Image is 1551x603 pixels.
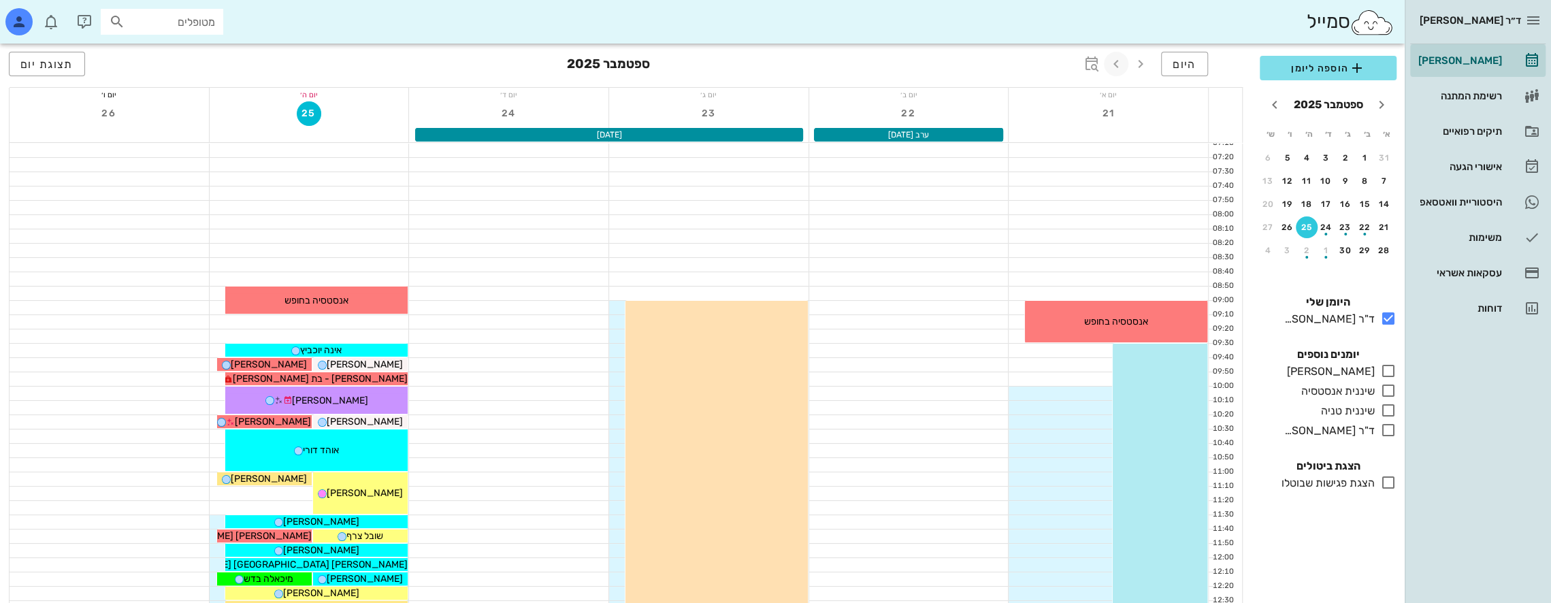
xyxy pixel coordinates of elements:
[1288,91,1369,118] button: ספטמבר 2025
[1209,180,1237,192] div: 07:40
[1316,199,1337,209] div: 17
[233,373,408,385] span: [PERSON_NAME] - בת [PERSON_NAME]
[1209,209,1237,221] div: 08:00
[1209,466,1237,478] div: 11:00
[1350,9,1394,36] img: SmileCloud logo
[1316,176,1337,186] div: 10
[1209,480,1237,492] div: 11:10
[1209,152,1237,163] div: 07:20
[1296,153,1318,163] div: 4
[888,130,929,140] span: ערב [DATE]
[1335,193,1356,215] button: 16
[1373,199,1395,209] div: 14
[292,395,368,406] span: [PERSON_NAME]
[1316,153,1337,163] div: 3
[1354,216,1376,238] button: 22
[244,573,293,585] span: מיכאלה בדש
[1296,240,1318,261] button: 2
[1335,223,1356,232] div: 23
[283,544,359,556] span: [PERSON_NAME]
[1281,363,1375,380] div: [PERSON_NAME]
[609,88,809,101] div: יום ג׳
[1373,246,1395,255] div: 28
[1335,147,1356,169] button: 2
[10,88,209,101] div: יום ו׳
[1209,395,1237,406] div: 10:10
[1277,147,1299,169] button: 5
[1209,266,1237,278] div: 08:40
[1416,55,1502,66] div: [PERSON_NAME]
[1296,147,1318,169] button: 4
[1209,166,1237,178] div: 07:30
[1257,170,1279,192] button: 13
[1410,292,1546,325] a: דוחות
[1209,409,1237,421] div: 10:20
[1316,246,1337,255] div: 1
[1369,93,1394,117] button: חודש שעבר
[409,88,608,101] div: יום ד׳
[157,530,312,542] span: [PERSON_NAME] [PERSON_NAME]
[1257,240,1279,261] button: 4
[1257,199,1279,209] div: 20
[1260,56,1397,80] button: הוספה ליומן
[1277,223,1299,232] div: 26
[1276,475,1375,491] div: הצגת פגישות שבוטלו
[1354,246,1376,255] div: 29
[297,108,321,119] span: 25
[1277,216,1299,238] button: 26
[155,559,408,570] span: [PERSON_NAME] [GEOGRAPHIC_DATA] [PERSON_NAME]
[283,587,359,599] span: [PERSON_NAME]
[1209,538,1237,549] div: 11:50
[1416,161,1502,172] div: אישורי הגעה
[327,573,403,585] span: [PERSON_NAME]
[1277,176,1299,186] div: 12
[1296,199,1318,209] div: 18
[1354,240,1376,261] button: 29
[1209,495,1237,506] div: 11:20
[1416,232,1502,243] div: משימות
[1161,52,1208,76] button: היום
[283,516,359,527] span: [PERSON_NAME]
[1335,176,1356,186] div: 9
[1209,523,1237,535] div: 11:40
[1260,346,1397,363] h4: יומנים נוספים
[1296,193,1318,215] button: 18
[497,101,521,126] button: 24
[1373,170,1395,192] button: 7
[1277,193,1299,215] button: 19
[567,52,650,79] h3: ספטמבר 2025
[1173,58,1196,71] span: היום
[1358,123,1375,146] th: ב׳
[1209,137,1237,149] div: 07:10
[1416,303,1502,314] div: דוחות
[303,444,339,456] span: אוהד דורי
[1271,60,1386,76] span: הוספה ליומן
[696,101,721,126] button: 23
[1373,176,1395,186] div: 7
[1306,7,1394,37] div: סמייל
[1209,366,1237,378] div: 09:50
[1416,267,1502,278] div: עסקאות אשראי
[1354,223,1376,232] div: 22
[1300,123,1318,146] th: ה׳
[1410,115,1546,148] a: תיקים רפואיים
[1335,216,1356,238] button: 23
[1257,193,1279,215] button: 20
[1296,170,1318,192] button: 11
[1316,223,1337,232] div: 24
[1257,246,1279,255] div: 4
[284,295,348,306] span: אנסטסיה בחופש
[327,416,403,427] span: [PERSON_NAME]
[1410,221,1546,254] a: משימות
[1339,123,1356,146] th: ג׳
[809,88,1009,101] div: יום ב׳
[1209,238,1237,249] div: 08:20
[1410,150,1546,183] a: אישורי הגעה
[1209,280,1237,292] div: 08:50
[231,473,307,485] span: [PERSON_NAME]
[1335,240,1356,261] button: 30
[1420,14,1521,27] span: ד״ר [PERSON_NAME]
[1277,246,1299,255] div: 3
[1277,199,1299,209] div: 19
[1096,101,1121,126] button: 21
